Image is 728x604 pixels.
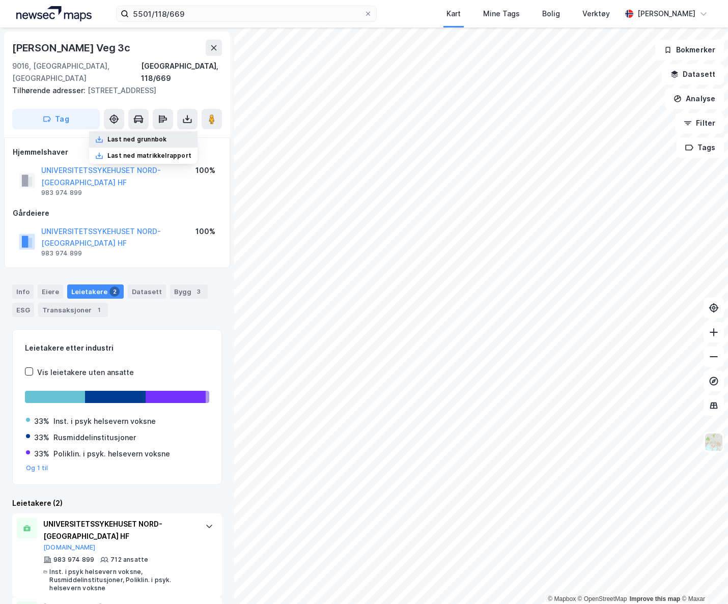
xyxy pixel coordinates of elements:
div: Hjemmelshaver [13,146,221,158]
div: ESG [12,303,34,317]
div: [STREET_ADDRESS] [12,84,214,97]
div: Last ned grunnbok [107,135,166,143]
div: Poliklin. i psyk. helsevern voksne [53,448,170,460]
div: Leietakere etter industri [25,342,209,354]
div: 3 [193,286,204,297]
div: 100% [195,164,215,177]
div: UNIVERSITETSSYKEHUSET NORD-[GEOGRAPHIC_DATA] HF [43,518,195,542]
div: 1 [94,305,104,315]
div: Transaksjoner [38,303,108,317]
div: Info [12,284,34,299]
div: Datasett [128,284,166,299]
div: 9016, [GEOGRAPHIC_DATA], [GEOGRAPHIC_DATA] [12,60,141,84]
div: Mine Tags [483,8,520,20]
iframe: Chat Widget [677,555,728,604]
button: Tag [12,109,100,129]
button: Og 1 til [26,464,48,472]
div: [PERSON_NAME] [637,8,695,20]
div: Vis leietakere uten ansatte [37,366,134,379]
a: OpenStreetMap [578,595,627,602]
img: Z [704,433,723,452]
a: Mapbox [548,595,576,602]
button: Analyse [665,89,724,109]
div: Rusmiddelinstitusjoner [53,432,136,444]
div: 33% [34,415,49,427]
div: 983 974 899 [41,189,82,197]
div: Gårdeiere [13,207,221,219]
div: Bolig [542,8,560,20]
input: Søk på adresse, matrikkel, gårdeiere, leietakere eller personer [129,6,364,21]
button: Datasett [662,64,724,84]
div: Eiere [38,284,63,299]
div: Verktøy [582,8,610,20]
span: Tilhørende adresser: [12,86,88,95]
div: 2 [109,286,120,297]
div: Leietakere (2) [12,497,222,509]
div: [GEOGRAPHIC_DATA], 118/669 [141,60,222,84]
div: Leietakere [67,284,124,299]
div: Kontrollprogram for chat [677,555,728,604]
div: 983 974 899 [41,249,82,257]
a: Improve this map [630,595,680,602]
div: 100% [195,225,215,238]
div: Kart [446,8,461,20]
button: Filter [675,113,724,133]
div: 33% [34,448,49,460]
div: Bygg [170,284,208,299]
img: logo.a4113a55bc3d86da70a041830d287a7e.svg [16,6,92,21]
div: 33% [34,432,49,444]
div: [PERSON_NAME] Veg 3c [12,40,132,56]
button: Tags [677,137,724,158]
button: [DOMAIN_NAME] [43,543,96,552]
div: 712 ansatte [110,556,148,564]
div: 983 974 899 [53,556,94,564]
div: Inst. i psyk helsevern voksne [53,415,156,427]
div: Inst. i psyk helsevern voksne, Rusmiddelinstitusjoner, Poliklin. i psyk. helsevern voksne [49,568,195,592]
div: Last ned matrikkelrapport [107,152,191,160]
button: Bokmerker [655,40,724,60]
